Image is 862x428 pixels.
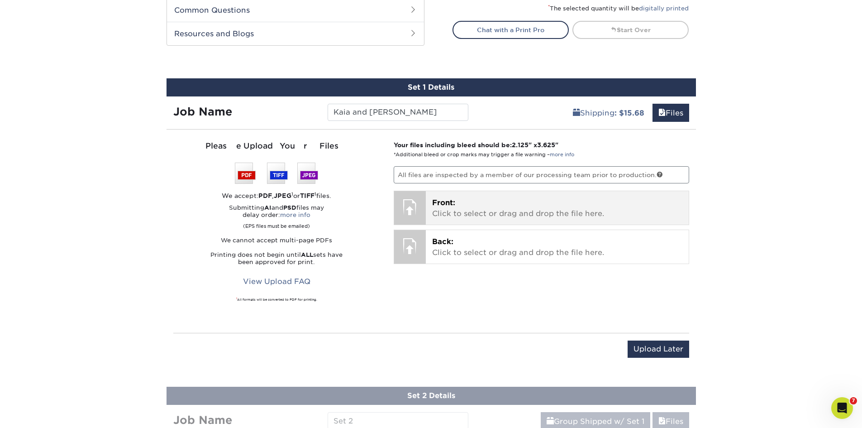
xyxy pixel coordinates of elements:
a: digitally printed [639,5,689,12]
a: Chat with a Print Pro [452,21,569,39]
span: shipping [547,417,554,426]
small: *Additional bleed or crop marks may trigger a file warning – [394,152,574,158]
p: Click to select or drag and drop the file here. [432,236,682,258]
a: more info [550,152,574,158]
a: Shipping: $15.68 [567,104,650,122]
a: Files [652,104,689,122]
span: 2.125 [512,141,529,149]
h2: Resources and Blogs [167,22,424,45]
img: We accept: PSD, TIFF, or JPEG (JPG) [235,163,318,184]
div: We accept: , or files. [173,191,381,200]
strong: ALL [301,251,313,258]
strong: PDF [258,192,272,199]
sup: 1 [314,191,316,197]
b: : $15.68 [614,109,644,117]
iframe: Intercom live chat [831,397,853,419]
div: Set 1 Details [167,78,696,96]
p: We cannot accept multi-page PDFs [173,237,381,244]
small: (EPS files must be emailed) [243,219,310,230]
strong: AI [264,204,271,211]
div: All formats will be converted to PDF for printing. [173,298,381,302]
span: Back: [432,237,453,246]
small: The selected quantity will be [548,5,689,12]
span: 7 [850,397,857,404]
span: Front: [432,198,455,207]
p: All files are inspected by a member of our processing team prior to production. [394,166,689,183]
input: Upload Later [628,341,689,358]
strong: TIFF [300,192,314,199]
a: View Upload FAQ [237,273,316,290]
iframe: Google Customer Reviews [2,400,77,425]
input: Enter a job name [328,104,468,121]
a: more info [280,212,310,218]
sup: 1 [236,297,237,300]
sup: 1 [291,191,293,197]
a: Start Over [572,21,689,39]
span: files [658,109,666,117]
span: 3.625 [537,141,555,149]
strong: JPEG [274,192,291,199]
p: Printing does not begin until sets have been approved for print. [173,251,381,266]
strong: Job Name [173,105,232,118]
p: Click to select or drag and drop the file here. [432,197,682,219]
strong: Your files including bleed should be: " x " [394,141,558,149]
span: shipping [573,109,580,117]
p: Submitting and files may delay order: [173,204,381,230]
div: Please Upload Your Files [173,140,381,152]
strong: PSD [283,204,296,211]
span: files [658,417,666,426]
